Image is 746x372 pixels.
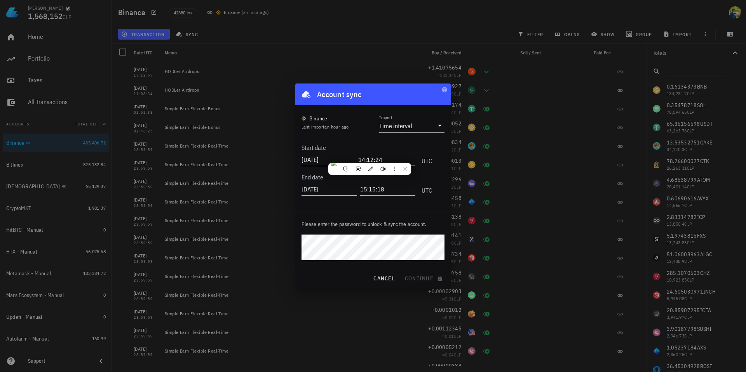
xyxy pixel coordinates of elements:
[373,275,395,282] span: cancel
[302,144,326,151] label: Start date
[302,183,357,195] input: 2025-08-27
[309,115,328,122] div: Binance
[358,153,415,166] input: 13:48:38
[324,124,349,130] span: an hour ago
[379,122,412,130] div: Time interval
[302,124,349,130] span: Last import
[418,178,432,198] div: UTC
[360,183,416,195] input: 13:48:38
[302,220,444,228] p: Please enter the password to unlock & sync the account.
[302,116,306,121] img: 270.png
[370,271,398,285] button: cancel
[302,153,355,166] input: 2025-08-27
[379,119,444,132] div: ImportTime interval
[317,88,361,101] div: Account sync
[418,149,432,168] div: UTC
[302,173,323,181] label: End date
[379,115,392,120] label: Import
